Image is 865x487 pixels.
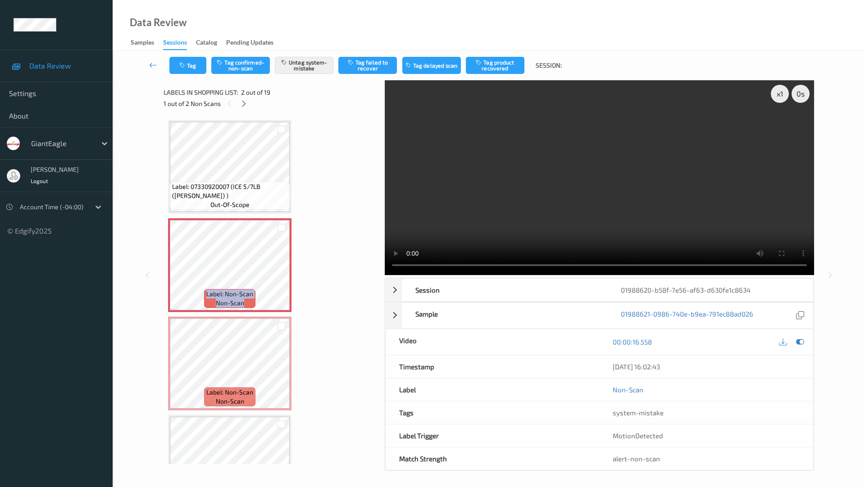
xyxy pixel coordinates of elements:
div: Session [402,279,608,301]
div: Sample01988621-0986-740e-b9ea-791ec88ad026 [385,302,814,329]
a: Sessions [163,37,196,50]
div: Match Strength [386,447,600,470]
div: Sessions [163,38,187,50]
span: out-of-scope [210,200,250,209]
button: Tag [169,57,206,74]
span: system-mistake [613,409,664,417]
span: non-scan [216,299,244,308]
div: Data Review [130,18,187,27]
button: Tag delayed scan [402,57,461,74]
span: Label: Non-Scan [206,388,253,397]
div: Label Trigger [386,424,600,447]
div: alert-non-scan [613,454,800,463]
a: 01988621-0986-740e-b9ea-791ec88ad026 [621,309,753,322]
a: Samples [131,37,163,49]
div: Video [386,329,600,355]
a: 00:00:16.558 [613,337,652,346]
div: 01988620-b58f-7e56-af63-d630fe1c8634 [607,279,813,301]
div: Catalog [196,38,217,49]
span: Labels in shopping list: [164,88,238,97]
div: [DATE] 16:02:43 [613,362,800,371]
div: Samples [131,38,154,49]
span: 2 out of 19 [241,88,270,97]
div: Sample [402,303,608,328]
div: MotionDetected [599,424,813,447]
button: Tag product recovered [466,57,524,74]
div: x 1 [771,85,789,103]
span: non-scan [216,397,244,406]
div: Tags [386,401,600,424]
a: Non-Scan [613,385,643,394]
div: Session01988620-b58f-7e56-af63-d630fe1c8634 [385,278,814,302]
a: Pending Updates [226,37,282,49]
div: Pending Updates [226,38,273,49]
div: Timestamp [386,355,600,378]
a: Catalog [196,37,226,49]
span: Label: 07330920007 (ICE 5/7LB ([PERSON_NAME]) ) [172,182,287,200]
span: Label: Non-Scan [206,289,253,299]
div: 1 out of 2 Non Scans [164,98,378,109]
span: Session: [536,61,562,70]
button: Tag confirmed-non-scan [211,57,270,74]
button: Tag failed to recover [338,57,397,74]
div: Label [386,378,600,401]
div: 0 s [792,85,810,103]
button: Untag system-mistake [275,57,333,74]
